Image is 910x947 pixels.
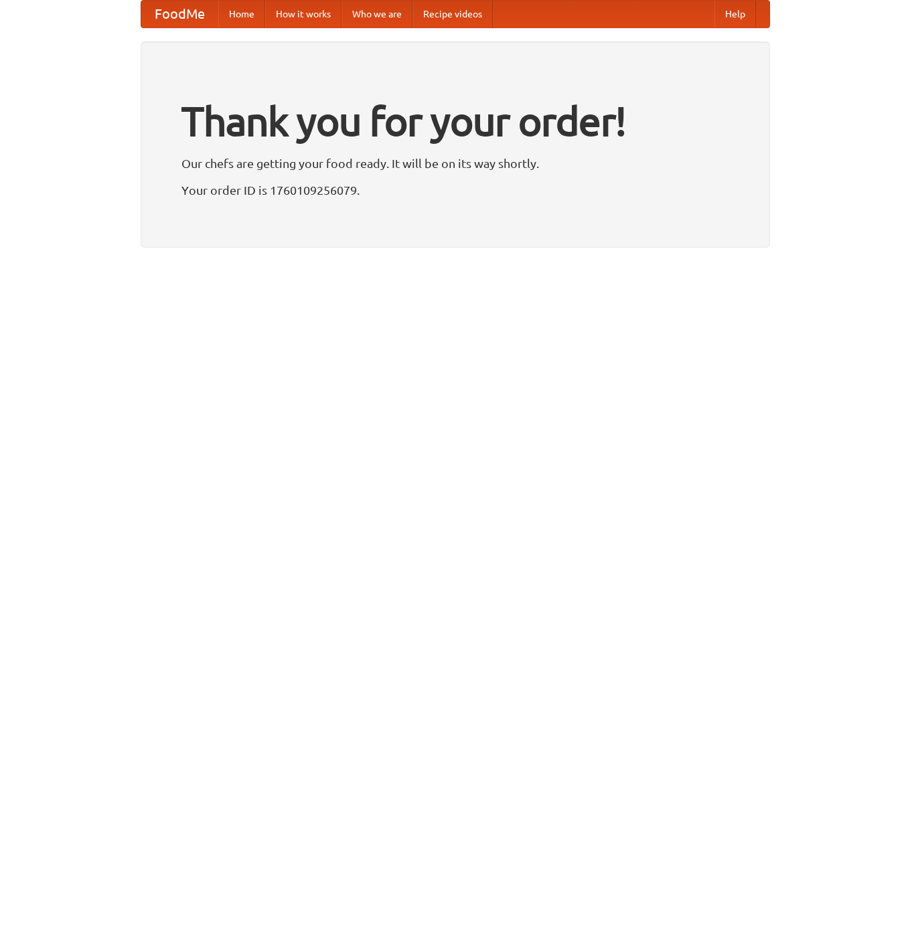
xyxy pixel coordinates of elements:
p: Your order ID is 1760109256079. [181,180,729,200]
a: Who we are [342,1,412,27]
a: Help [714,1,756,27]
h1: Thank you for your order! [181,89,729,153]
p: Our chefs are getting your food ready. It will be on its way shortly. [181,153,729,173]
a: How it works [265,1,342,27]
a: Recipe videos [412,1,493,27]
a: Home [218,1,265,27]
a: FoodMe [141,1,218,27]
